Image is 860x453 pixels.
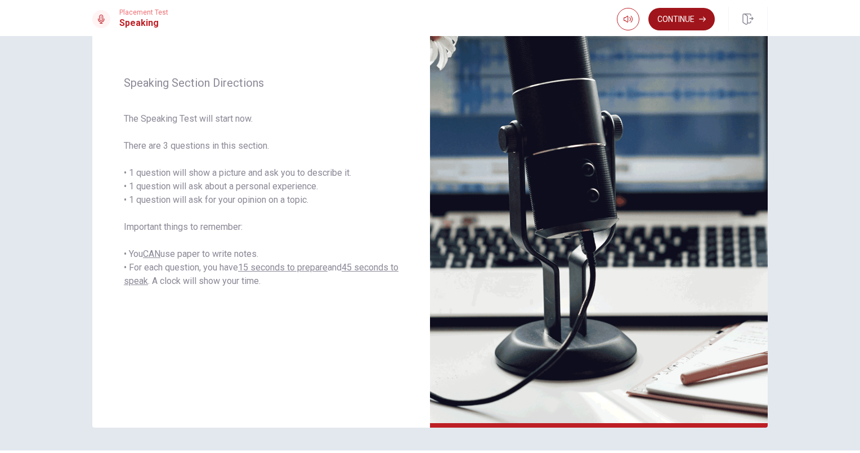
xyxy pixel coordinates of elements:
[143,248,160,259] u: CAN
[124,76,398,90] span: Speaking Section Directions
[119,16,168,30] h1: Speaking
[648,8,715,30] button: Continue
[238,262,328,273] u: 15 seconds to prepare
[119,8,168,16] span: Placement Test
[124,112,398,288] span: The Speaking Test will start now. There are 3 questions in this section. • 1 question will show a...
